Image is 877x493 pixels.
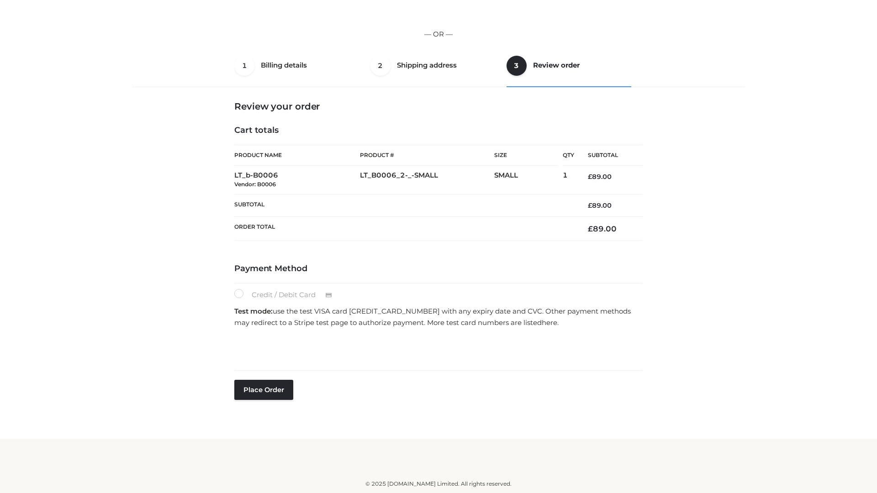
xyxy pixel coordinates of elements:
h3: Review your order [234,101,643,112]
a: here [542,318,557,327]
th: Size [494,145,558,166]
span: £ [588,224,593,233]
h4: Payment Method [234,264,643,274]
td: LT_b-B0006 [234,166,360,194]
td: 1 [563,166,574,194]
th: Order Total [234,217,574,241]
th: Qty [563,145,574,166]
bdi: 89.00 [588,201,612,210]
span: £ [588,173,592,181]
p: — OR — [136,28,741,40]
th: Subtotal [234,194,574,216]
small: Vendor: B0006 [234,181,276,188]
th: Subtotal [574,145,643,166]
p: use the test VISA card [CREDIT_CARD_NUMBER] with any expiry date and CVC. Other payment methods m... [234,305,643,329]
td: SMALL [494,166,563,194]
th: Product # [360,145,494,166]
label: Credit / Debit Card [234,289,342,301]
h4: Cart totals [234,126,643,136]
th: Product Name [234,145,360,166]
bdi: 89.00 [588,173,612,181]
button: Place order [234,380,293,400]
div: © 2025 [DOMAIN_NAME] Limited. All rights reserved. [136,479,741,488]
bdi: 89.00 [588,224,617,233]
iframe: Secure payment input frame [232,331,641,365]
span: £ [588,201,592,210]
strong: Test mode: [234,307,273,315]
img: Credit / Debit Card [320,290,337,301]
td: LT_B0006_2-_-SMALL [360,166,494,194]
